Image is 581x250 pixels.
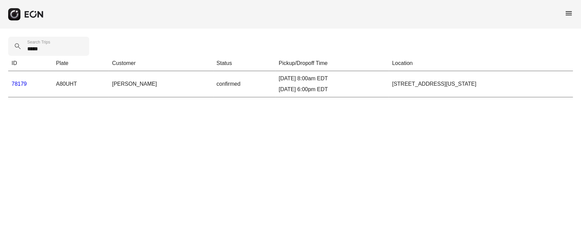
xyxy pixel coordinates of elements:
[275,56,389,71] th: Pickup/Dropoff Time
[279,74,385,83] div: [DATE] 8:00am EDT
[389,56,573,71] th: Location
[565,9,573,17] span: menu
[53,71,109,97] td: A80UHT
[109,56,213,71] th: Customer
[213,56,275,71] th: Status
[8,56,53,71] th: ID
[12,81,27,87] a: 78179
[109,71,213,97] td: [PERSON_NAME]
[53,56,109,71] th: Plate
[389,71,573,97] td: [STREET_ADDRESS][US_STATE]
[213,71,275,97] td: confirmed
[279,85,385,94] div: [DATE] 6:00pm EDT
[27,39,50,45] label: Search Trips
